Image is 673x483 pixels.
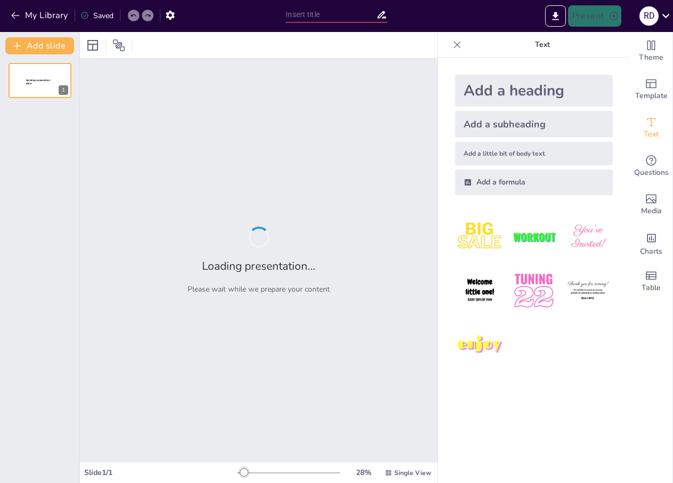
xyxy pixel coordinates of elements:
img: 2.jpeg [509,212,558,262]
div: Change the overall theme [630,32,672,70]
div: Add a little bit of body text [455,142,613,165]
span: Text [644,128,659,140]
img: 7.jpeg [455,320,505,370]
span: Media [641,205,662,217]
div: Add a table [630,262,672,301]
span: Single View [394,469,431,477]
span: Charts [640,246,662,257]
button: Present [568,5,621,27]
div: Add ready made slides [630,70,672,109]
h2: Loading presentation... [202,259,315,273]
img: 1.jpeg [455,212,505,262]
div: Add images, graphics, shapes or video [630,186,672,224]
div: Get real-time input from your audience [630,147,672,186]
div: 1 [59,85,68,95]
img: 5.jpeg [509,266,558,316]
div: R D [639,6,659,26]
div: Add a formula [455,170,613,195]
div: 1 [9,63,71,98]
div: Add charts and graphs [630,224,672,262]
div: Layout [84,37,101,54]
span: Theme [639,52,663,63]
div: Add text boxes [630,109,672,147]
span: Position [112,39,125,52]
div: Saved [80,11,113,21]
button: R D [639,5,659,27]
p: Please wait while we prepare your content [188,284,330,294]
button: Add slide [5,37,74,54]
span: Questions [634,167,669,179]
img: 3.jpeg [563,212,613,262]
div: 28 % [351,468,376,478]
button: Export to PowerPoint [545,5,566,27]
p: Text [466,32,619,58]
span: Sendsteps presentation editor [26,79,50,85]
img: 6.jpeg [563,266,613,316]
span: Template [635,90,668,102]
img: 4.jpeg [455,266,505,316]
div: Slide 1 / 1 [84,468,238,478]
span: Table [642,282,661,294]
input: Insert title [286,7,376,22]
button: My Library [8,7,72,24]
div: Add a heading [455,75,613,107]
div: Add a subheading [455,111,613,138]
